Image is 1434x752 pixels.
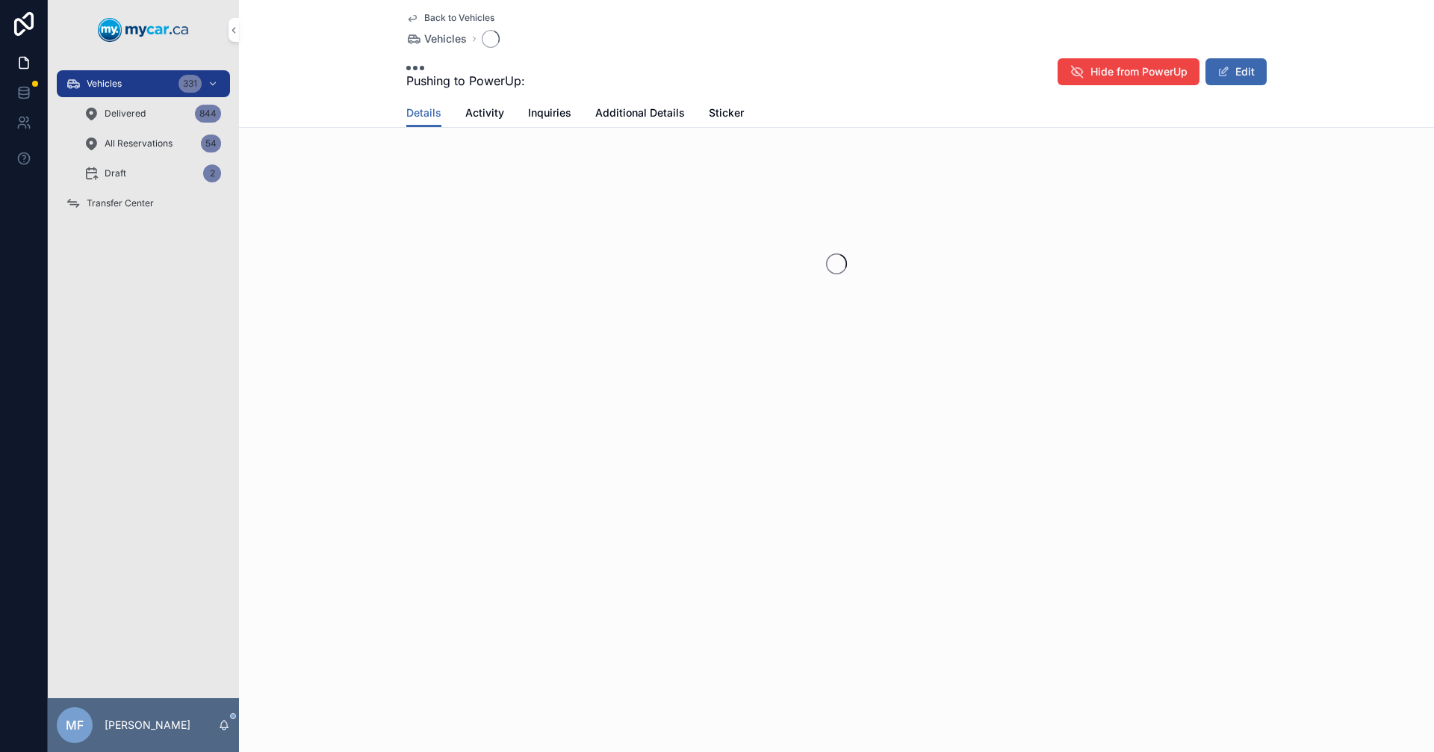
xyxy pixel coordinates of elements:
span: Sticker [709,105,744,120]
a: Vehicles331 [57,70,230,97]
a: All Reservations54 [75,130,230,157]
a: Delivered844 [75,100,230,127]
span: Hide from PowerUp [1090,64,1188,79]
div: 54 [201,135,221,152]
button: Hide from PowerUp [1058,58,1199,85]
span: Vehicles [87,78,122,90]
span: Back to Vehicles [424,12,494,24]
span: Vehicles [424,31,467,46]
span: Details [406,105,441,120]
span: Additional Details [595,105,685,120]
div: 844 [195,105,221,123]
span: Activity [465,105,504,120]
a: Draft2 [75,160,230,187]
a: Activity [465,99,504,129]
a: Additional Details [595,99,685,129]
div: scrollable content [48,60,239,236]
div: 331 [179,75,202,93]
a: Vehicles [406,31,467,46]
a: Details [406,99,441,128]
span: Delivered [105,108,146,120]
a: Back to Vehicles [406,12,494,24]
div: 2 [203,164,221,182]
p: [PERSON_NAME] [105,718,190,733]
button: Edit [1205,58,1267,85]
span: Transfer Center [87,197,154,209]
a: Transfer Center [57,190,230,217]
img: App logo [98,18,189,42]
a: Inquiries [528,99,571,129]
span: Inquiries [528,105,571,120]
span: Draft [105,167,126,179]
span: MF [66,716,84,734]
span: All Reservations [105,138,173,150]
span: Pushing to PowerUp: [406,72,525,90]
a: Sticker [709,99,744,129]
